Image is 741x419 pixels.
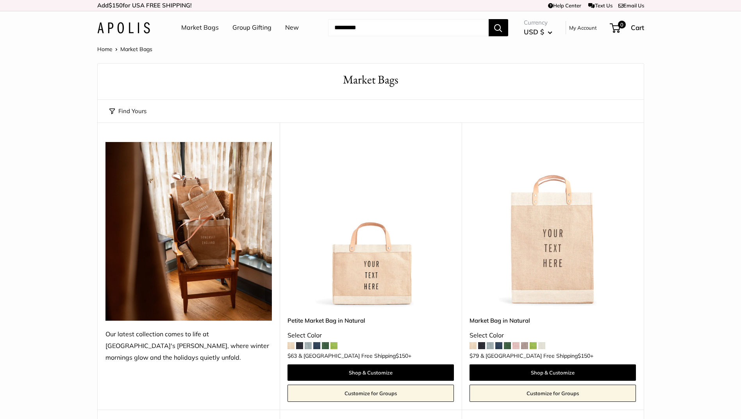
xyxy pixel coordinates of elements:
[578,352,590,359] span: $150
[588,2,612,9] a: Text Us
[524,26,552,38] button: USD $
[470,142,636,308] img: Market Bag in Natural
[287,142,454,308] img: Petite Market Bag in Natural
[97,46,112,53] a: Home
[470,385,636,402] a: Customize for Groups
[470,364,636,381] a: Shop & Customize
[470,330,636,341] div: Select Color
[287,142,454,308] a: Petite Market Bag in NaturalPetite Market Bag in Natural
[105,142,272,321] img: Our latest collection comes to life at UK's Estelle Manor, where winter mornings glow and the hol...
[109,2,123,9] span: $150
[489,19,508,36] button: Search
[524,28,544,36] span: USD $
[480,353,593,359] span: & [GEOGRAPHIC_DATA] Free Shipping +
[569,23,597,32] a: My Account
[97,44,152,54] nav: Breadcrumb
[109,71,632,88] h1: Market Bags
[285,22,299,34] a: New
[396,352,408,359] span: $150
[105,328,272,364] div: Our latest collection comes to life at [GEOGRAPHIC_DATA]'s [PERSON_NAME], where winter mornings g...
[287,330,454,341] div: Select Color
[232,22,271,34] a: Group Gifting
[97,22,150,34] img: Apolis
[328,19,489,36] input: Search...
[287,316,454,325] a: Petite Market Bag in Natural
[287,352,297,359] span: $63
[548,2,581,9] a: Help Center
[298,353,411,359] span: & [GEOGRAPHIC_DATA] Free Shipping +
[181,22,219,34] a: Market Bags
[287,364,454,381] a: Shop & Customize
[470,142,636,308] a: Market Bag in NaturalMarket Bag in Natural
[618,2,644,9] a: Email Us
[109,106,146,117] button: Find Yours
[470,352,479,359] span: $79
[524,17,552,28] span: Currency
[611,21,644,34] a: 0 Cart
[120,46,152,53] span: Market Bags
[470,316,636,325] a: Market Bag in Natural
[618,21,625,28] span: 0
[631,23,644,32] span: Cart
[287,385,454,402] a: Customize for Groups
